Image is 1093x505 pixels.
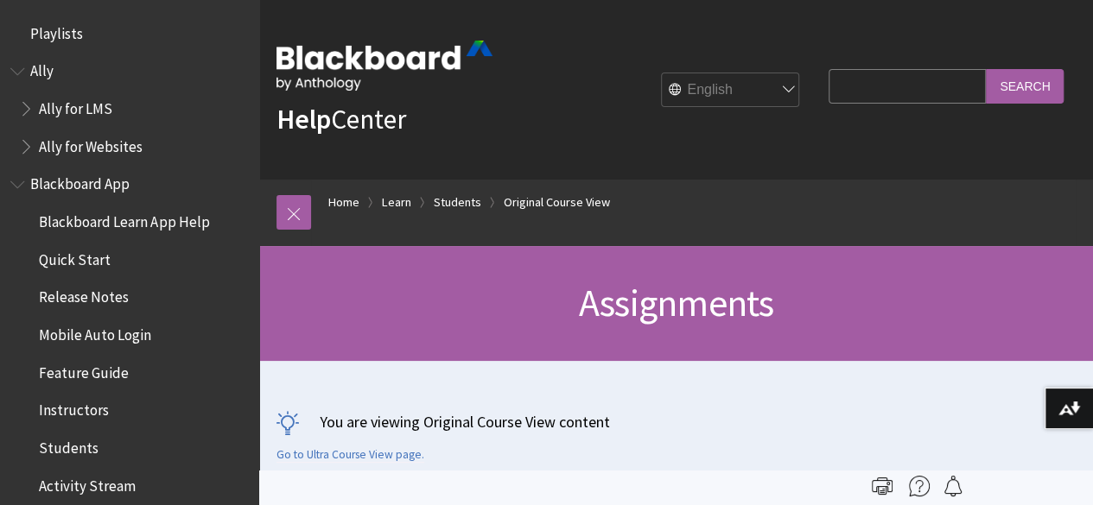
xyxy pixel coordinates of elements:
[662,73,800,108] select: Site Language Selector
[328,192,359,213] a: Home
[39,320,151,344] span: Mobile Auto Login
[39,433,98,457] span: Students
[276,102,406,136] a: HelpCenter
[10,57,249,161] nav: Book outline for Anthology Ally Help
[943,476,963,496] img: Follow this page
[434,192,481,213] a: Students
[39,245,111,268] span: Quick Start
[276,411,1076,432] p: You are viewing Original Course View content
[872,476,893,496] img: Print
[909,476,930,496] img: More help
[276,102,331,136] strong: Help
[504,192,610,213] a: Original Course View
[579,279,773,326] span: Assignments
[10,19,249,48] nav: Book outline for Playlists
[39,207,209,230] span: Blackboard Learn App Help
[986,69,1064,103] input: Search
[30,19,83,42] span: Playlists
[39,283,129,306] span: Release Notes
[30,57,54,80] span: Ally
[382,192,411,213] a: Learn
[276,447,424,463] a: Go to Ultra Course View page.
[39,358,129,382] span: Feature Guide
[39,132,143,155] span: Ally for Websites
[39,396,109,420] span: Instructors
[276,41,492,91] img: Blackboard by Anthology
[39,471,136,495] span: Activity Stream
[39,94,112,117] span: Ally for LMS
[30,170,130,193] span: Blackboard App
